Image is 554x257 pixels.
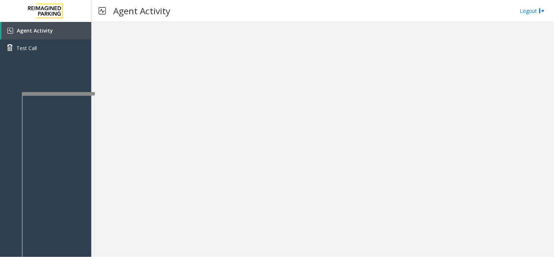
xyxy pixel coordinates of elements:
span: Test Call [16,44,37,52]
a: Logout [520,7,545,15]
img: 'icon' [7,28,13,34]
img: logout [539,7,545,15]
a: Agent Activity [1,22,91,39]
span: Agent Activity [17,27,53,34]
h3: Agent Activity [110,2,174,20]
img: pageIcon [99,2,106,20]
